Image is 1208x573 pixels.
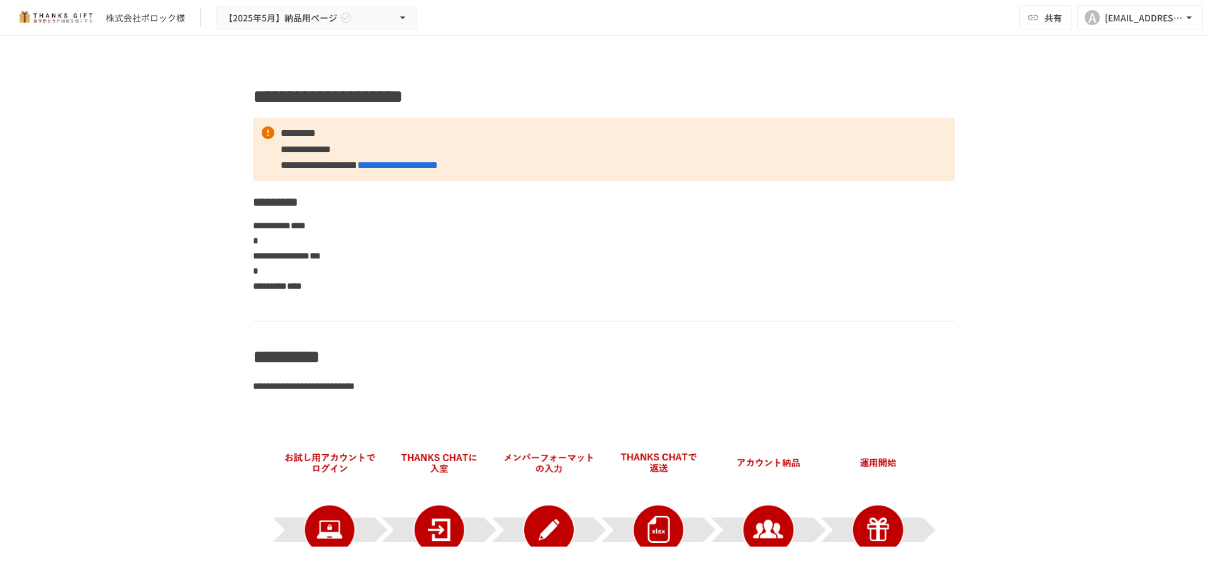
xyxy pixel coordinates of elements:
div: [EMAIL_ADDRESS][DOMAIN_NAME] [1105,10,1183,26]
button: 【2025年5月】納品用ページ [216,6,417,30]
button: A[EMAIL_ADDRESS][DOMAIN_NAME] [1077,5,1203,30]
span: 【2025年5月】納品用ページ [224,10,337,26]
span: 共有 [1044,11,1062,25]
div: A [1085,10,1100,25]
div: 株式会社ポロック様 [106,11,185,25]
button: 共有 [1019,5,1072,30]
img: mMP1OxWUAhQbsRWCurg7vIHe5HqDpP7qZo7fRoNLXQh [15,8,96,28]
